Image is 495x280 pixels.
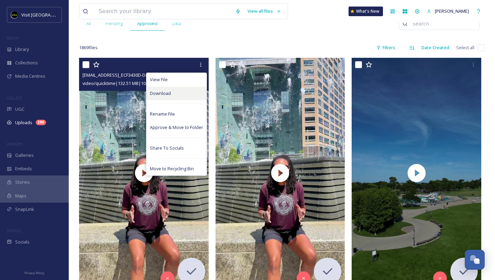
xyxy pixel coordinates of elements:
span: Privacy Policy [24,271,44,275]
span: Rename File [150,111,175,117]
a: Privacy Policy [24,268,44,277]
span: Approve & Move to Folder [150,124,203,131]
div: Date Created [418,41,453,54]
span: 1869 file s [79,44,98,51]
span: [PERSON_NAME] [435,8,469,14]
span: Collections [15,60,38,66]
div: 286 [36,120,46,125]
span: Data [172,20,181,27]
span: Maps [15,193,26,199]
span: Uploads [15,119,32,126]
input: Search your library [95,4,232,19]
span: COLLECT [7,95,22,100]
span: SnapLink [15,206,34,213]
span: SOCIALS [7,228,21,233]
span: Download [150,90,171,97]
span: Socials [15,239,30,245]
span: View File [150,76,168,83]
span: All [86,20,91,27]
span: Galleries [15,152,34,159]
span: Pending [106,20,123,27]
button: Open Chat [465,250,485,270]
span: Share To Socials [150,145,184,151]
span: MEDIA [7,35,19,41]
span: [EMAIL_ADDRESS]_ECF3430D-D4F1-4AD9-88ED-03DCB5A71551.mov [82,72,218,78]
span: Media Centres [15,73,45,79]
a: View all files [244,4,284,18]
span: UGC [15,106,24,112]
span: Visit [GEOGRAPHIC_DATA] [21,11,75,18]
div: Filters [373,41,399,54]
span: video/quicktime | 132.51 MB | 1080 x 1920 [82,80,163,86]
span: Move to Recycling Bin [150,165,194,172]
a: [PERSON_NAME] [423,4,472,18]
span: Select all [456,44,474,51]
a: What's New [349,7,383,16]
img: VISIT%20DETROIT%20LOGO%20-%20BLACK%20BACKGROUND.png [11,11,18,18]
span: Stories [15,179,30,185]
input: Search [409,17,476,31]
span: Embeds [15,165,32,172]
span: WIDGETS [7,141,23,147]
span: Library [15,46,29,53]
span: Approved [137,20,157,27]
